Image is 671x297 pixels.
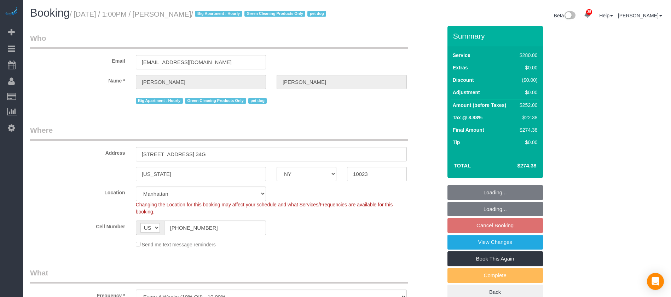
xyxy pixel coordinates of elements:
span: Green Cleaning Products Only [244,11,306,17]
label: Discount [453,76,474,84]
input: Email [136,55,266,69]
a: Beta [554,13,576,18]
label: Final Amount [453,126,484,133]
label: Name * [25,75,131,84]
label: Tip [453,139,460,146]
div: $0.00 [517,139,537,146]
input: Cell Number [164,221,266,235]
span: Green Cleaning Products Only [185,98,246,104]
div: $0.00 [517,64,537,71]
legend: What [30,268,408,284]
input: City [136,167,266,181]
img: New interface [564,11,575,21]
a: Book This Again [447,251,543,266]
a: [PERSON_NAME] [618,13,662,18]
span: Send me text message reminders [142,242,216,247]
label: Tax @ 8.88% [453,114,482,121]
span: / [191,10,328,18]
label: Extras [453,64,468,71]
input: Zip Code [347,167,407,181]
label: Email [25,55,131,64]
div: Open Intercom Messenger [647,273,664,290]
span: Big Apartment - Hourly [195,11,242,17]
div: $252.00 [517,102,537,109]
input: Last Name [277,75,407,89]
h4: $274.38 [496,163,536,169]
label: Amount (before Taxes) [453,102,506,109]
span: pet dog [248,98,267,104]
input: First Name [136,75,266,89]
label: Adjustment [453,89,480,96]
a: View Changes [447,235,543,250]
a: Help [599,13,613,18]
legend: Who [30,33,408,49]
div: ($0.00) [517,76,537,84]
label: Cell Number [25,221,131,230]
img: Automaid Logo [4,7,18,17]
legend: Where [30,125,408,141]
a: 35 [580,7,594,23]
small: / [DATE] / 1:00PM / [PERSON_NAME] [70,10,328,18]
h3: Summary [453,32,539,40]
div: $0.00 [517,89,537,96]
span: Booking [30,7,70,19]
div: $22.38 [517,114,537,121]
label: Address [25,147,131,156]
span: pet dog [307,11,326,17]
div: $280.00 [517,52,537,59]
div: $274.38 [517,126,537,133]
span: Big Apartment - Hourly [136,98,183,104]
label: Location [25,187,131,196]
strong: Total [454,162,471,169]
span: 35 [586,9,592,15]
label: Service [453,52,470,59]
span: Changing the Location for this booking may affect your schedule and what Services/Frequencies are... [136,202,393,215]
